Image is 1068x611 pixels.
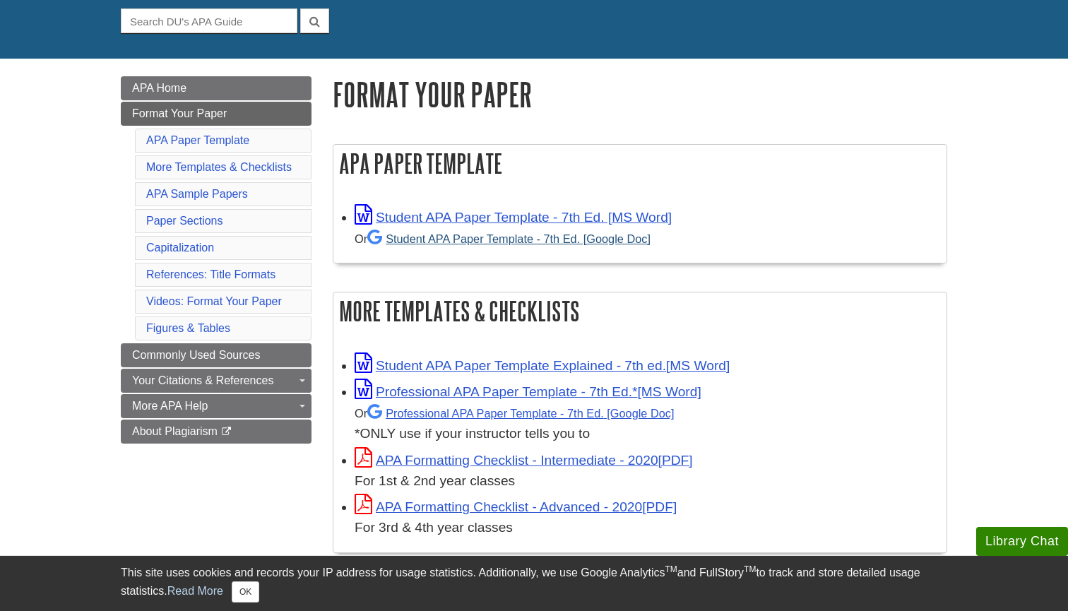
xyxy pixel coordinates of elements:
a: Link opens in new window [355,210,672,225]
a: Link opens in new window [355,499,677,514]
a: Capitalization [146,242,214,254]
a: APA Paper Template [146,134,249,146]
a: More APA Help [121,394,311,418]
h1: Format Your Paper [333,76,947,112]
a: Link opens in new window [355,358,730,373]
a: More Templates & Checklists [146,161,292,173]
sup: TM [744,564,756,574]
h2: More Templates & Checklists [333,292,947,330]
small: Or [355,232,651,245]
a: About Plagiarism [121,420,311,444]
a: Paper Sections [146,215,223,227]
a: References: Title Formats [146,268,275,280]
span: Commonly Used Sources [132,349,260,361]
a: Your Citations & References [121,369,311,393]
a: Figures & Tables [146,322,230,334]
div: *ONLY use if your instructor tells you to [355,403,939,444]
sup: TM [665,564,677,574]
button: Library Chat [976,527,1068,556]
span: More APA Help [132,400,208,412]
a: APA Home [121,76,311,100]
a: Videos: Format Your Paper [146,295,282,307]
a: Link opens in new window [355,453,693,468]
h2: APA Paper Template [333,145,947,182]
div: For 3rd & 4th year classes [355,518,939,538]
span: About Plagiarism [132,425,218,437]
a: Link opens in new window [355,384,701,399]
a: APA Sample Papers [146,188,248,200]
a: Professional APA Paper Template - 7th Ed. [367,407,674,420]
button: Close [232,581,259,603]
input: Search DU's APA Guide [121,8,297,33]
span: APA Home [132,82,186,94]
i: This link opens in a new window [220,427,232,437]
span: Format Your Paper [132,107,227,119]
a: Commonly Used Sources [121,343,311,367]
a: Read More [167,585,223,597]
a: Format Your Paper [121,102,311,126]
div: For 1st & 2nd year classes [355,471,939,492]
div: Guide Page Menu [121,76,311,444]
a: Student APA Paper Template - 7th Ed. [Google Doc] [367,232,651,245]
span: Your Citations & References [132,374,273,386]
small: Or [355,407,674,420]
div: This site uses cookies and records your IP address for usage statistics. Additionally, we use Goo... [121,564,947,603]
